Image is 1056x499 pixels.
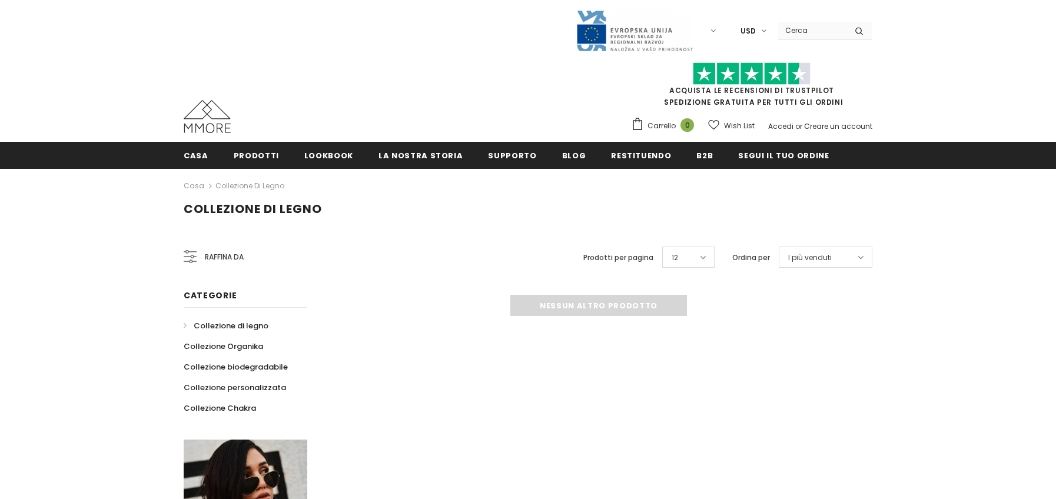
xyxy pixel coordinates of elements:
a: Collezione di legno [215,181,284,191]
span: Collezione di legno [184,201,322,217]
a: Javni Razpis [576,25,693,35]
span: La nostra storia [378,150,463,161]
span: Collezione biodegradabile [184,361,288,372]
a: Collezione Organika [184,336,263,357]
span: Collezione Organika [184,341,263,352]
span: 0 [680,118,694,132]
a: La nostra storia [378,142,463,168]
label: Prodotti per pagina [583,252,653,264]
a: Restituendo [611,142,671,168]
label: Ordina per [732,252,770,264]
span: Lookbook [304,150,353,161]
span: Categorie [184,290,237,301]
a: Wish List [708,115,755,136]
input: Search Site [778,22,846,39]
span: Blog [562,150,586,161]
a: Accedi [768,121,793,131]
span: Collezione Chakra [184,402,256,414]
a: Blog [562,142,586,168]
span: Collezione personalizzata [184,382,286,393]
a: Collezione biodegradabile [184,357,288,377]
a: Lookbook [304,142,353,168]
span: SPEDIZIONE GRATUITA PER TUTTI GLI ORDINI [631,68,872,107]
a: Collezione personalizzata [184,377,286,398]
a: Acquista le recensioni di TrustPilot [669,85,834,95]
a: Creare un account [804,121,872,131]
a: Segui il tuo ordine [738,142,829,168]
a: B2B [696,142,713,168]
a: Carrello 0 [631,117,700,135]
span: Wish List [724,120,755,132]
a: supporto [488,142,536,168]
span: Restituendo [611,150,671,161]
span: USD [740,25,756,37]
img: Javni Razpis [576,9,693,52]
span: Carrello [647,120,676,132]
span: Raffina da [205,251,244,264]
span: Casa [184,150,208,161]
img: Fidati di Pilot Stars [693,62,811,85]
span: I più venduti [788,252,832,264]
span: or [795,121,802,131]
span: Segui il tuo ordine [738,150,829,161]
span: B2B [696,150,713,161]
a: Casa [184,179,204,193]
a: Prodotti [234,142,279,168]
a: Casa [184,142,208,168]
a: Collezione di legno [184,315,268,336]
span: 12 [672,252,678,264]
span: Prodotti [234,150,279,161]
a: Collezione Chakra [184,398,256,418]
img: Casi MMORE [184,100,231,133]
span: supporto [488,150,536,161]
span: Collezione di legno [194,320,268,331]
